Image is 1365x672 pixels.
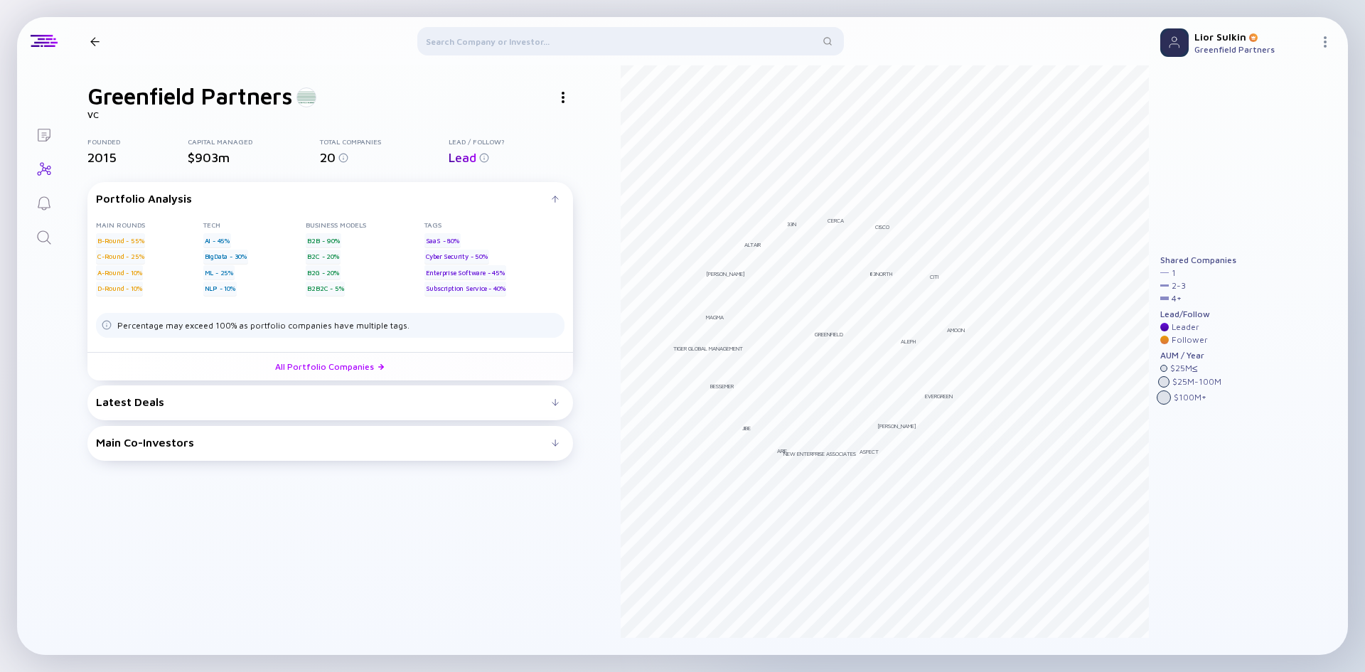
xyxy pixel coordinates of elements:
[479,153,489,163] img: Info for Lead / Follow?
[87,110,573,120] div: VC
[306,250,340,264] div: B2C - 20%
[925,393,953,400] div: Evergreen
[17,151,70,185] a: Investor Map
[860,448,879,455] div: Aspect
[901,338,916,345] div: Aleph
[673,345,743,352] div: Tiger Global Management
[710,383,734,390] div: Bessemer
[1192,363,1198,373] div: ≤
[87,150,188,165] div: 2015
[87,137,188,146] div: Founded
[1172,335,1208,345] div: Follower
[424,250,489,264] div: Cyber Security - 50%
[424,282,507,296] div: Subscription Service - 40%
[87,352,573,380] a: All Portfolio Companies
[96,250,145,264] div: C-Round - 25%
[1172,377,1221,387] div: $ 25M - 100M
[783,450,856,457] div: New Enterprise Associates
[947,326,965,334] div: aMoon
[17,117,70,151] a: Lists
[117,320,409,331] div: Percentage may exceed 100% as portfolio companies have multiple tags.
[875,223,889,230] div: Cisco
[1194,31,1314,43] div: Lior Sulkin
[320,137,449,146] div: Total Companies
[96,192,552,205] div: Portfolio Analysis
[869,270,892,277] div: 83North
[424,233,461,247] div: SaaS - 80%
[1160,351,1236,361] div: AUM / Year
[777,447,787,454] div: Arie
[449,150,476,165] span: Lead
[449,137,572,146] div: Lead / Follow?
[203,250,248,264] div: BigData - 30%
[1194,44,1314,55] div: Greenfield Partners
[877,422,916,430] div: [PERSON_NAME]
[1174,393,1206,402] div: $ 100M +
[188,150,320,165] div: $903m
[320,150,336,165] span: 20
[828,217,844,224] div: Cerca
[203,220,306,229] div: Tech
[96,395,552,408] div: Latest Deals
[96,282,143,296] div: D-Round - 10%
[203,282,237,296] div: NLP - 10%
[96,265,143,279] div: A-Round - 10%
[562,92,564,103] img: Investor Actions
[1160,28,1189,57] img: Profile Picture
[424,220,564,229] div: Tags
[96,233,145,247] div: B-Round - 55%
[306,220,424,229] div: Business Models
[1319,36,1331,48] img: Menu
[1172,281,1186,291] div: 2 - 3
[744,241,761,248] div: AltaIR
[1172,322,1199,332] div: Leader
[1172,268,1176,278] div: 1
[815,331,843,338] div: Greenfield
[1170,363,1198,373] div: $ 25M
[306,265,340,279] div: B2G - 20%
[87,82,292,110] h1: Greenfield Partners
[102,320,112,330] img: Tags Dislacimer info icon
[96,436,552,449] div: Main Co-Investors
[203,233,231,247] div: AI - 45%
[742,425,751,432] div: Jibe
[188,137,320,146] div: Capital Managed
[1172,294,1182,304] div: 4 +
[306,233,341,247] div: B2B - 90%
[306,282,345,296] div: B2B2C - 5%
[787,220,796,228] div: 33N
[706,314,724,321] div: Magma
[930,273,938,280] div: Citi
[203,265,235,279] div: ML - 25%
[96,220,203,229] div: Main rounds
[17,219,70,253] a: Search
[424,265,506,279] div: Enterprise Software - 45%
[338,153,348,163] img: Info for Total Companies
[1160,255,1236,265] div: Shared Companies
[1160,309,1236,319] div: Lead/Follow
[17,185,70,219] a: Reminders
[706,270,745,277] div: [PERSON_NAME]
